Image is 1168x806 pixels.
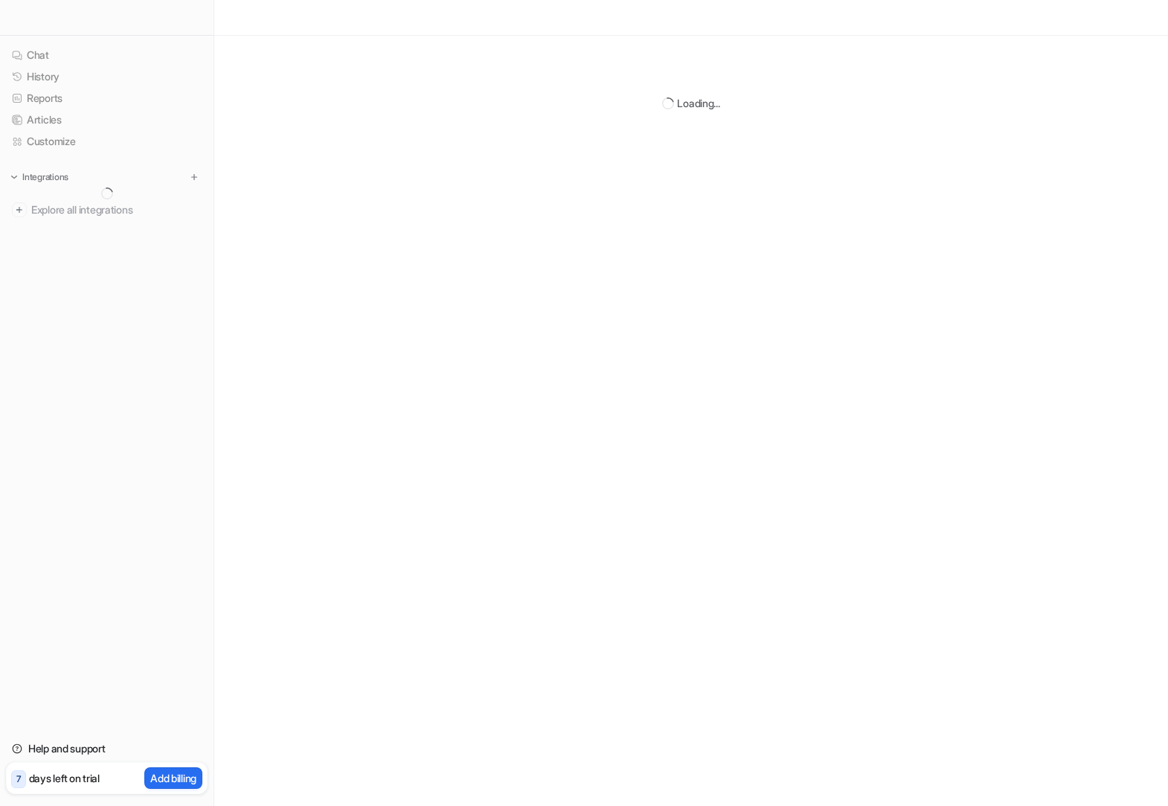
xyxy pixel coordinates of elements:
[16,773,21,786] p: 7
[29,770,100,786] p: days left on trial
[189,172,199,182] img: menu_add.svg
[6,738,208,759] a: Help and support
[6,199,208,220] a: Explore all integrations
[31,198,202,222] span: Explore all integrations
[150,770,196,786] p: Add billing
[12,202,27,217] img: explore all integrations
[6,45,208,65] a: Chat
[6,66,208,87] a: History
[6,170,73,185] button: Integrations
[6,109,208,130] a: Articles
[6,131,208,152] a: Customize
[677,95,719,111] div: Loading...
[9,172,19,182] img: expand menu
[6,88,208,109] a: Reports
[22,171,68,183] p: Integrations
[144,767,202,789] button: Add billing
